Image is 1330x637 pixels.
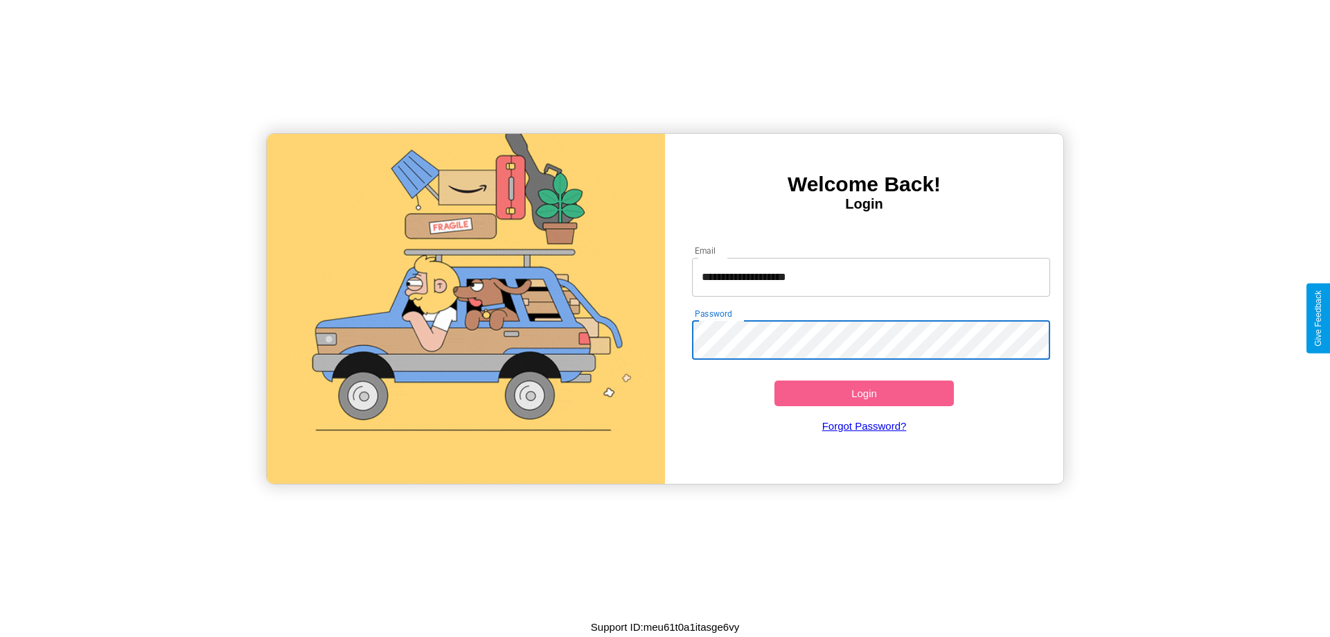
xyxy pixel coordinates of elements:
[695,308,731,320] label: Password
[591,618,739,636] p: Support ID: meu61t0a1itasge6vy
[1313,290,1323,347] div: Give Feedback
[267,134,665,484] img: gif
[685,406,1044,446] a: Forgot Password?
[774,381,954,406] button: Login
[665,173,1063,196] h3: Welcome Back!
[665,196,1063,212] h4: Login
[695,245,716,256] label: Email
